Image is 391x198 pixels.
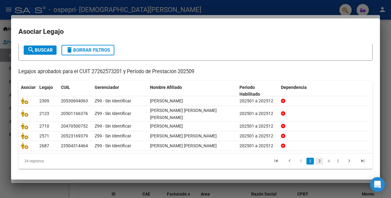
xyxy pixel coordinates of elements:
span: CUIL [61,85,70,90]
span: Z99 - Sin Identificar [95,143,131,148]
a: go to last page [357,158,369,164]
div: 23504314464 [61,142,88,149]
div: 20523169379 [61,133,88,140]
span: 2123 [39,111,49,116]
span: Gerenciador [95,85,119,90]
li: page 2 [306,156,315,166]
div: 20530694063 [61,97,88,105]
span: ASTUDILLO ALEXANDER EZEQUIEL [150,124,183,129]
span: Z99 - Sin Identificar [95,98,131,103]
a: go to next page [343,158,355,164]
datatable-header-cell: CUIL [58,81,92,101]
a: 2 [306,158,314,164]
a: 4 [325,158,332,164]
a: go to first page [270,158,282,164]
span: Nombre Afiliado [150,85,182,90]
datatable-header-cell: Nombre Afiliado [148,81,237,101]
datatable-header-cell: Gerenciador [92,81,148,101]
span: 2687 [39,143,49,148]
div: 20470500752 [61,123,88,130]
mat-icon: delete [66,46,73,53]
span: ASTUDILLO ESCUDERO SANTIAGO GABRIEL [150,108,217,120]
span: FERNANDEZ MAXIMILIANO [150,98,183,103]
li: page 5 [333,156,342,166]
button: Borrar Filtros [61,45,114,55]
a: 1 [297,158,305,164]
span: Legajo [39,85,53,90]
datatable-header-cell: Periodo Habilitado [237,81,278,101]
li: page 3 [315,156,324,166]
span: 2710 [39,124,49,129]
div: 34 registros [18,153,88,169]
li: page 1 [296,156,306,166]
span: Dependencia [281,85,307,90]
li: page 4 [324,156,333,166]
h2: Asociar Legajo [18,26,373,38]
datatable-header-cell: Asociar [18,81,37,101]
span: ASTUDILLO MAXIMO JEREMIAS [150,133,217,138]
div: 202501 a 202512 [239,123,276,130]
p: Legajos aprobados para el CUIT 27262573201 y Período de Prestación 202509 [18,68,373,76]
datatable-header-cell: Legajo [37,81,58,101]
a: go to previous page [284,158,295,164]
span: BENEGAS VALENTINA NAHIARA [150,143,217,148]
span: Z99 - Sin Identificar [95,133,131,138]
a: 5 [334,158,342,164]
span: Asociar [21,85,36,90]
div: 20501166376 [61,110,88,117]
span: Buscar [27,47,53,53]
div: Open Intercom Messenger [370,177,385,192]
a: 3 [316,158,323,164]
span: Borrar Filtros [66,47,110,53]
span: Periodo Habilitado [239,85,260,97]
mat-icon: search [27,46,35,53]
div: 202501 a 202512 [239,97,276,105]
div: 202501 a 202512 [239,133,276,140]
span: Z99 - Sin Identificar [95,124,131,129]
datatable-header-cell: Dependencia [278,81,368,101]
div: 202501 a 202512 [239,110,276,117]
span: Z99 - Sin Identificar [95,111,131,116]
div: 202501 a 202512 [239,142,276,149]
span: 2309 [39,98,49,103]
button: Buscar [24,46,57,55]
span: 2571 [39,133,49,138]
